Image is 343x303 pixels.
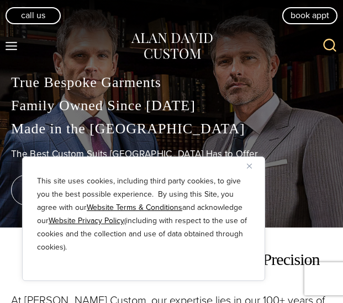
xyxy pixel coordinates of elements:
[247,159,260,172] button: Close
[37,175,250,254] p: This site uses cookies, including third party cookies, to give you the best possible experience. ...
[11,149,332,160] h1: The Best Custom Suits [GEOGRAPHIC_DATA] Has to Offer
[87,202,182,213] a: Website Terms & Conditions
[130,31,213,62] img: Alan David Custom
[49,215,124,226] a: Website Privacy Policy
[316,33,343,59] button: View Search Form
[282,7,337,24] a: book appt
[11,250,332,269] h2: Bespoke Suits Tailored to Absolute Fit Precision
[247,164,252,169] img: Close
[11,71,332,140] p: True Bespoke Garments Family Owned Since [DATE] Made in the [GEOGRAPHIC_DATA]
[11,175,166,205] a: book an appointment
[6,7,61,24] a: Call Us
